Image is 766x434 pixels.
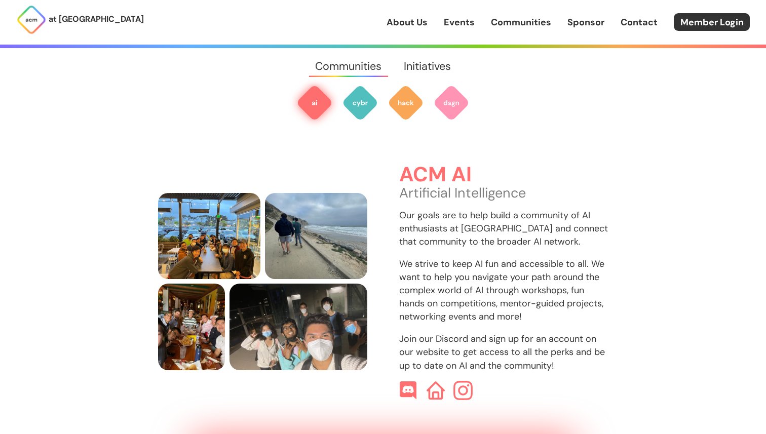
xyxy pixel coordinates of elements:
a: Initiatives [393,48,462,85]
p: Join our Discord and sign up for an account on our website to get access to all the perks and be ... [399,332,608,372]
img: ACM Design [433,85,470,121]
a: Sponsor [567,16,604,29]
a: About Us [387,16,428,29]
img: ACM AI [296,85,333,121]
p: We strive to keep AI fun and accessible to all. We want to help you navigate your path around the... [399,257,608,323]
p: Artificial Intelligence [399,186,608,200]
p: Our goals are to help build a community of AI enthusiasts at [GEOGRAPHIC_DATA] and connect that c... [399,209,608,248]
a: Member Login [674,13,750,31]
a: Contact [621,16,658,29]
p: at [GEOGRAPHIC_DATA] [49,13,144,26]
img: ACM AI Discord [399,381,417,400]
a: Events [444,16,475,29]
img: ACM AI Website [427,381,445,400]
img: ACM Cyber [342,85,378,121]
a: Communities [491,16,551,29]
img: a bunch of people sitting and smiling at a table [158,284,225,370]
h3: ACM AI [399,164,608,186]
a: at [GEOGRAPHIC_DATA] [16,5,144,35]
img: people masked outside the elevators at Nobel Drive Station [229,284,367,370]
img: ACM Hack [388,85,424,121]
a: Communities [304,48,393,85]
img: three people, one holding a massive water jug, hiking by the sea [265,193,367,280]
img: members sitting at a table smiling [158,193,260,280]
img: ACM AI Instagram [453,381,473,400]
img: ACM Logo [16,5,47,35]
